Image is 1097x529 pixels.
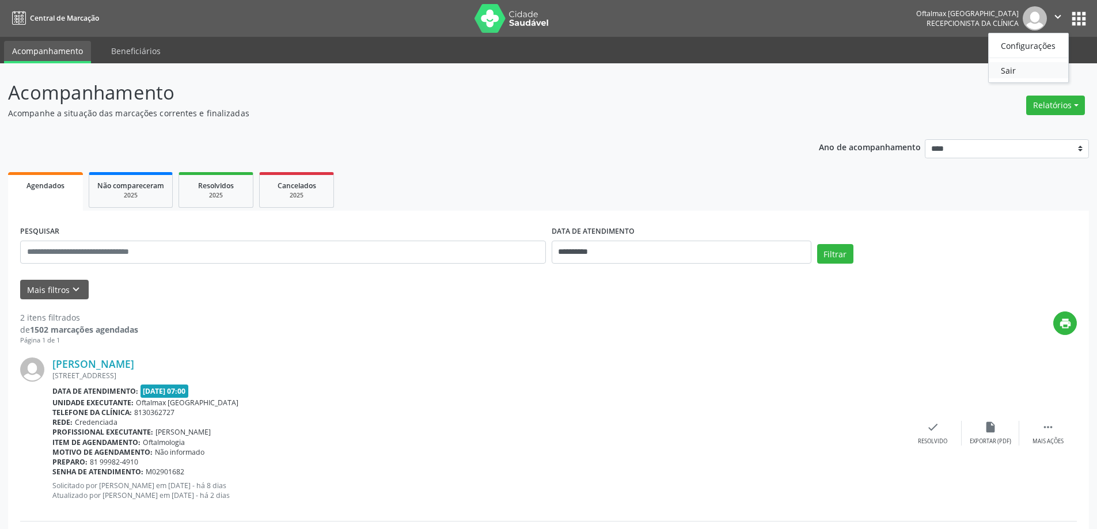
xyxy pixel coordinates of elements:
[1026,96,1085,115] button: Relatórios
[1053,311,1077,335] button: print
[52,357,134,370] a: [PERSON_NAME]
[52,417,73,427] b: Rede:
[1069,9,1089,29] button: apps
[141,385,189,398] span: [DATE] 07:00
[75,417,117,427] span: Credenciada
[52,371,904,380] div: [STREET_ADDRESS]
[1052,10,1064,23] i: 
[52,467,143,477] b: Senha de atendimento:
[268,191,325,200] div: 2025
[187,191,245,200] div: 2025
[989,62,1068,78] a: Sair
[1023,6,1047,31] img: img
[52,437,141,447] b: Item de agendamento:
[988,33,1069,83] ul: 
[136,398,238,408] span: Oftalmax [GEOGRAPHIC_DATA]
[8,78,765,107] p: Acompanhamento
[70,283,82,296] i: keyboard_arrow_down
[927,18,1019,28] span: Recepcionista da clínica
[52,457,88,467] b: Preparo:
[143,437,185,447] span: Oftalmologia
[146,467,184,477] span: M02901682
[552,223,635,241] label: DATA DE ATENDIMENTO
[1033,437,1064,446] div: Mais ações
[90,457,138,467] span: 81 99982-4910
[20,223,59,241] label: PESQUISAR
[97,191,164,200] div: 2025
[30,13,99,23] span: Central de Marcação
[984,421,997,433] i: insert_drive_file
[916,9,1019,18] div: Oftalmax [GEOGRAPHIC_DATA]
[52,398,134,408] b: Unidade executante:
[819,139,921,154] p: Ano de acompanhamento
[20,311,138,324] div: 2 itens filtrados
[4,41,91,63] a: Acompanhamento
[278,181,316,191] span: Cancelados
[20,336,138,345] div: Página 1 de 1
[918,437,947,446] div: Resolvido
[8,9,99,28] a: Central de Marcação
[134,408,174,417] span: 8130362727
[1042,421,1054,433] i: 
[155,447,204,457] span: Não informado
[927,421,939,433] i: check
[20,357,44,382] img: img
[970,437,1011,446] div: Exportar (PDF)
[26,181,64,191] span: Agendados
[52,481,904,500] p: Solicitado por [PERSON_NAME] em [DATE] - há 8 dias Atualizado por [PERSON_NAME] em [DATE] - há 2 ...
[198,181,234,191] span: Resolvidos
[52,427,153,437] b: Profissional executante:
[989,37,1068,54] a: Configurações
[20,324,138,336] div: de
[1059,317,1072,330] i: print
[155,427,211,437] span: [PERSON_NAME]
[20,280,89,300] button: Mais filtroskeyboard_arrow_down
[817,244,853,264] button: Filtrar
[52,386,138,396] b: Data de atendimento:
[52,408,132,417] b: Telefone da clínica:
[30,324,138,335] strong: 1502 marcações agendadas
[103,41,169,61] a: Beneficiários
[8,107,765,119] p: Acompanhe a situação das marcações correntes e finalizadas
[97,181,164,191] span: Não compareceram
[1047,6,1069,31] button: 
[52,447,153,457] b: Motivo de agendamento:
